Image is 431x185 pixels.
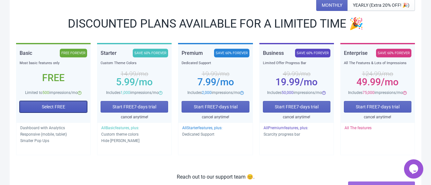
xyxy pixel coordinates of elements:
[20,60,87,66] div: Most basic features only
[182,131,248,138] p: Dedicated Support
[344,71,411,76] div: 124.99 /mo
[344,101,411,113] button: Start FREE7-days trial
[264,126,308,130] span: All Premium features, plus:
[20,138,86,144] p: Smaller Pop Ups
[381,76,399,88] span: /mo
[177,173,255,181] p: Reach out to our support team 😊.
[263,49,284,57] div: Business
[101,126,139,130] span: All Basic features, plus:
[345,126,372,130] span: All The features
[182,126,222,130] span: All Starter features, plus:
[182,114,249,120] div: cancel anytime!
[101,60,168,66] div: Custom Theme Colors
[20,49,32,57] div: Basic
[344,49,368,57] div: Enterprise
[344,80,411,85] div: 49.99
[202,90,211,95] span: 2,000
[275,104,319,109] span: Start FREE 7 -days trial
[182,49,203,57] div: Premium
[101,49,117,57] div: Starter
[264,131,330,138] p: Scarcity progress bar
[216,76,234,88] span: /mo
[20,75,87,80] div: Free
[344,60,411,66] div: All The Features & Lots of Impressions
[263,80,330,85] div: 19.99
[353,3,409,8] span: YEARLY (Extra 20% OFF! 🎉)
[42,90,49,95] span: 500
[20,101,87,113] button: Select FREE
[214,49,249,57] div: SAVE 60% FOREVER
[376,49,411,57] div: SAVE 60% FOREVER
[112,104,156,109] span: Start FREE 7 -days trial
[101,80,168,85] div: 5.99
[60,49,87,57] div: FREE FOREVER
[121,90,130,95] span: 1,000
[344,114,411,120] div: cancel anytime!
[101,71,168,76] div: 14.99 /mo
[295,49,330,57] div: SAVE 60% FOREVER
[356,104,400,109] span: Start FREE 7 -days trial
[101,131,167,138] p: Custom theme colors
[101,101,168,113] button: Start FREE7-days trial
[194,104,238,109] span: Start FREE 7 -days trial
[135,76,153,88] span: /mo
[267,90,322,95] span: Includes impressions/mo
[101,138,167,144] p: Hide [PERSON_NAME]
[348,90,403,95] span: Includes impressions/mo
[322,3,342,8] span: MONTHLY
[20,89,87,96] div: Limited to impressions/mo
[182,60,249,66] div: Dedicated Support
[20,131,86,138] p: Responsive (mobile, tablet)
[182,101,249,113] button: Start FREE7-days trial
[300,76,318,88] span: /mo
[263,60,330,66] div: Limited Offer Progress Bar
[20,125,86,131] p: Dashboard with Analytics
[16,19,415,29] div: DISCOUNTED PLANS AVAILABLE FOR A LIMITED TIME 🎉
[106,90,159,95] span: Includes impressions/mo
[182,71,249,76] div: 19.99 /mo
[42,104,65,109] span: Select FREE
[263,101,330,113] button: Start FREE7-days trial
[263,114,330,120] div: cancel anytime!
[404,159,425,179] iframe: chat widget
[363,90,374,95] span: 75,000
[263,71,330,76] div: 49.99 /mo
[282,90,293,95] span: 50,000
[133,49,168,57] div: SAVE 60% FOREVER
[101,114,168,120] div: cancel anytime!
[187,90,240,95] span: Includes impressions/mo
[182,80,249,85] div: 7.99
